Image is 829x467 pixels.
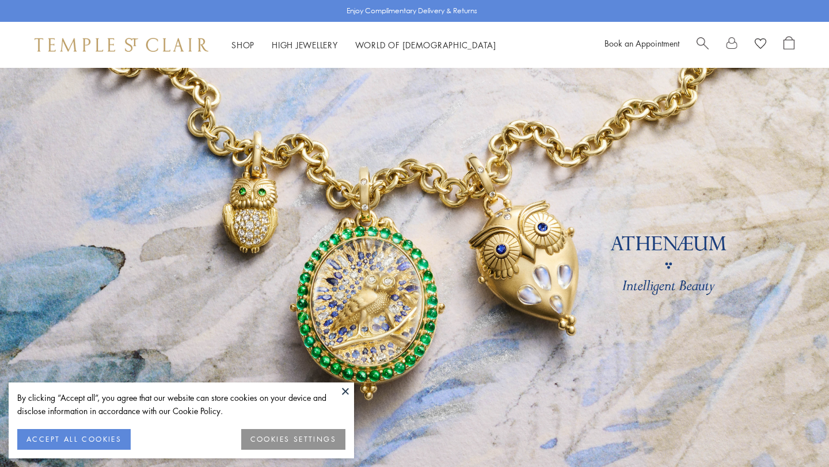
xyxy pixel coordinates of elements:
[784,36,794,53] a: Open Shopping Bag
[241,429,345,450] button: COOKIES SETTINGS
[231,39,254,51] a: ShopShop
[604,37,679,49] a: Book an Appointment
[755,36,766,53] a: View Wishlist
[355,39,496,51] a: World of [DEMOGRAPHIC_DATA]World of [DEMOGRAPHIC_DATA]
[347,5,477,17] p: Enjoy Complimentary Delivery & Returns
[697,36,709,53] a: Search
[17,391,345,418] div: By clicking “Accept all”, you agree that our website can store cookies on your device and disclos...
[231,38,496,52] nav: Main navigation
[17,429,131,450] button: ACCEPT ALL COOKIES
[272,39,338,51] a: High JewelleryHigh Jewellery
[35,38,208,52] img: Temple St. Clair
[771,413,817,455] iframe: Gorgias live chat messenger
